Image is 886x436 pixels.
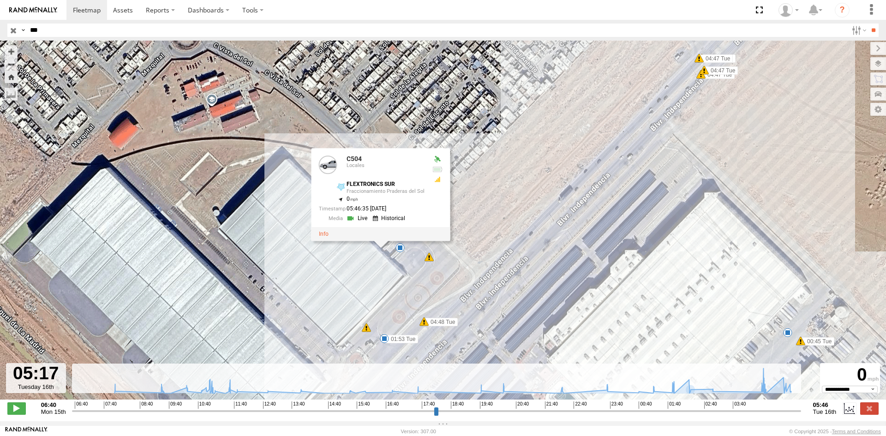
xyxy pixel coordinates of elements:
div: Version: 307.00 [401,429,436,434]
span: Mon 15th Sep 2025 [41,408,66,415]
div: No voltage information received from this device. [432,166,443,173]
label: Search Query [19,24,27,37]
span: 11:40 [234,401,247,409]
span: 20:40 [516,401,529,409]
div: 7 [783,328,792,337]
div: 5 [425,252,434,262]
div: GSM Signal = 3 [432,176,443,183]
span: 07:40 [104,401,117,409]
span: 03:40 [733,401,746,409]
div: Date/time of location update [319,206,425,212]
label: Close [860,402,879,414]
label: Search Filter Options [848,24,868,37]
button: Zoom in [5,45,18,58]
strong: 06:40 [41,401,66,408]
div: © Copyright 2025 - [789,429,881,434]
span: 19:40 [480,401,493,409]
button: Zoom Home [5,71,18,83]
span: Tue 16th Sep 2025 [813,408,837,415]
div: Locales [347,163,425,168]
a: Visit our Website [5,427,48,436]
div: 5 [395,243,405,252]
span: 17:40 [422,401,435,409]
span: 22:40 [574,401,587,409]
span: 02:40 [704,401,717,409]
a: Terms and Conditions [832,429,881,434]
label: Measure [5,88,18,101]
label: Map Settings [870,103,886,116]
span: 09:40 [169,401,182,409]
div: Fraccionamiento Praderas del Sol [347,189,425,194]
span: 14:40 [328,401,341,409]
i: ? [835,3,850,18]
a: C504 [347,155,362,162]
label: 01:53 Tue [384,335,418,343]
span: 06:40 [75,401,88,409]
button: Zoom out [5,58,18,71]
img: rand-logo.svg [9,7,57,13]
a: View Asset Details [319,155,337,174]
div: FLEXTRONICS SUR [347,181,425,187]
label: 04:47 Tue [701,71,735,79]
span: 08:40 [140,401,153,409]
span: 01:40 [668,401,681,409]
span: 23:40 [610,401,623,409]
span: 00:40 [639,401,652,409]
strong: 05:46 [813,401,837,408]
span: 10:40 [198,401,211,409]
label: 04:47 Tue [704,66,738,75]
label: 04:47 Tue [699,54,733,63]
span: 0 [347,196,358,202]
div: 5 [362,323,371,332]
a: View Historical Media Streams [373,214,408,222]
div: 0 [821,364,879,386]
span: 21:40 [545,401,558,409]
div: Roberto Garcia [775,3,802,17]
div: Valid GPS Fix [432,155,443,163]
span: 13:40 [292,401,305,409]
span: 15:40 [357,401,370,409]
span: 18:40 [451,401,464,409]
label: 04:48 Tue [424,318,458,326]
a: View Live Media Streams [347,214,370,222]
span: 12:40 [263,401,276,409]
label: 00:45 Tue [801,337,834,346]
a: View Asset Details [319,231,329,237]
span: 16:40 [386,401,399,409]
label: Play/Stop [7,402,26,414]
